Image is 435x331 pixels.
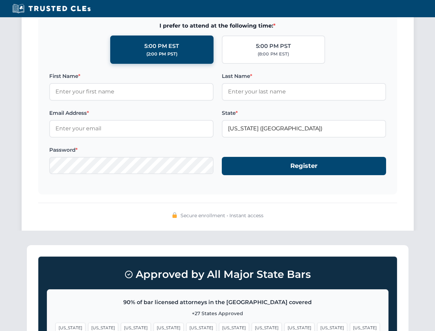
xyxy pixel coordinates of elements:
[49,146,214,154] label: Password
[222,109,386,117] label: State
[180,212,263,219] span: Secure enrollment • Instant access
[49,109,214,117] label: Email Address
[49,83,214,100] input: Enter your first name
[55,310,380,317] p: +27 States Approved
[222,83,386,100] input: Enter your last name
[222,157,386,175] button: Register
[10,3,93,14] img: Trusted CLEs
[258,51,289,58] div: (8:00 PM EST)
[49,21,386,30] span: I prefer to attend at the following time:
[222,120,386,137] input: Florida (FL)
[146,51,177,58] div: (2:00 PM PST)
[256,42,291,51] div: 5:00 PM PST
[55,298,380,307] p: 90% of bar licensed attorneys in the [GEOGRAPHIC_DATA] covered
[49,120,214,137] input: Enter your email
[222,72,386,80] label: Last Name
[47,265,389,284] h3: Approved by All Major State Bars
[172,212,177,218] img: 🔒
[144,42,179,51] div: 5:00 PM EST
[49,72,214,80] label: First Name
